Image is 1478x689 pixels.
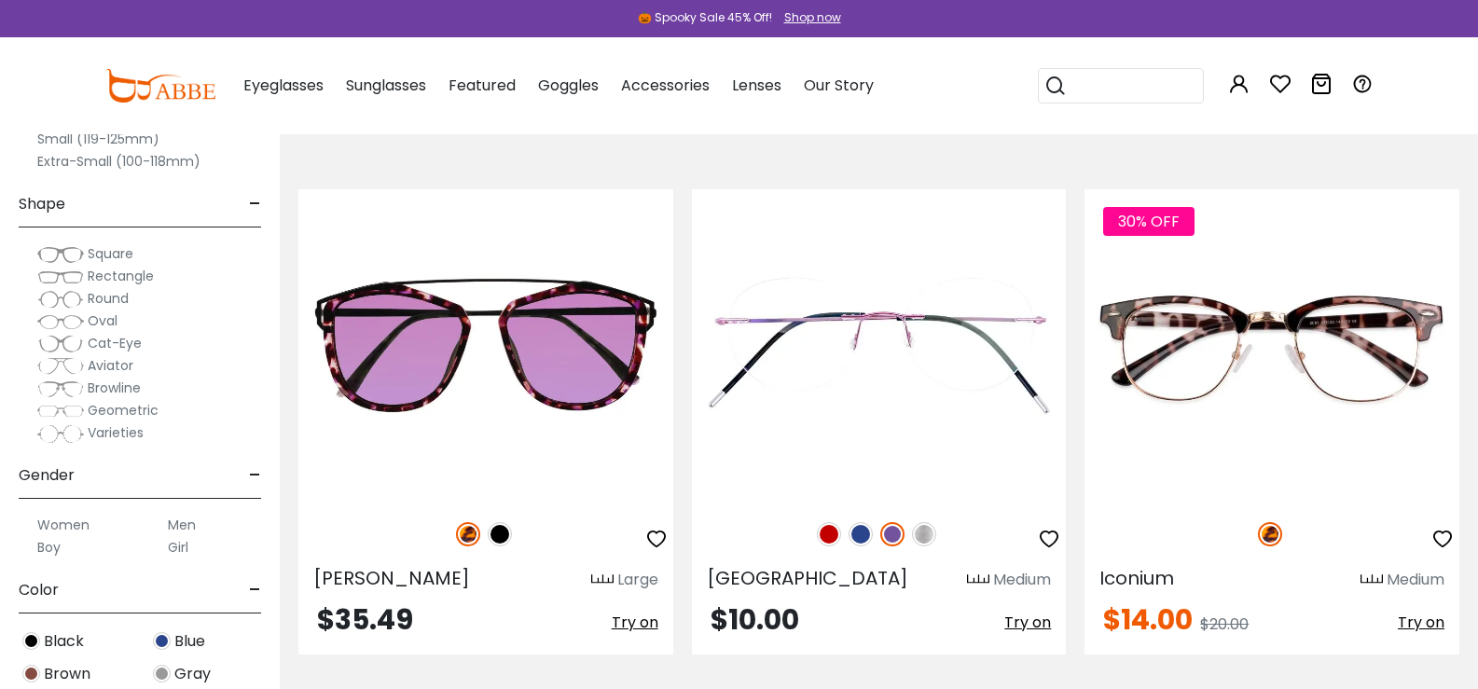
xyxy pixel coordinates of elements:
img: Leopard Harper - Combination,Metal,TR ,Universal Bridge Fit [298,189,673,502]
span: Eyeglasses [243,75,324,96]
span: Lenses [732,75,781,96]
span: $14.00 [1103,599,1193,640]
span: [GEOGRAPHIC_DATA] [707,565,908,591]
img: Black [488,522,512,546]
img: size ruler [967,573,989,587]
div: Shop now [784,9,841,26]
span: [PERSON_NAME] [313,565,470,591]
span: - [249,568,261,613]
img: Leopard [1258,522,1282,546]
img: Leopard Iconium - Combination,Metal,Plastic ,Adjust Nose Pads [1084,189,1459,502]
button: Try on [612,606,658,640]
img: Brown [22,665,40,682]
button: Try on [1398,606,1444,640]
label: Extra-Small (100-118mm) [37,150,200,172]
img: Square.png [37,245,84,264]
span: Accessories [621,75,710,96]
span: - [249,182,261,227]
img: Round.png [37,290,84,309]
img: Blue [153,632,171,650]
img: Browline.png [37,379,84,398]
span: Aviator [88,356,133,375]
img: size ruler [591,573,614,587]
span: Try on [1398,612,1444,633]
img: Leopard [456,522,480,546]
img: Silver [912,522,936,546]
span: 30% OFF [1103,207,1195,236]
img: abbeglasses.com [105,69,215,103]
span: Brown [44,663,90,685]
button: Try on [1004,606,1051,640]
a: Shop now [775,9,841,25]
span: Goggles [538,75,599,96]
img: Geometric.png [37,402,84,420]
span: Browline [88,379,141,397]
div: Medium [993,569,1051,591]
span: Round [88,289,129,308]
img: Blue [849,522,873,546]
div: Large [617,569,658,591]
span: Rectangle [88,267,154,285]
span: Geometric [88,401,159,420]
span: Try on [612,612,658,633]
img: Oval.png [37,312,84,331]
span: $10.00 [711,599,799,640]
span: - [249,453,261,498]
img: Aviator.png [37,357,84,376]
img: Purple Terrace Park - Metal ,Adjust Nose Pads [692,189,1067,502]
div: Medium [1387,569,1444,591]
label: Small (119-125mm) [37,128,159,150]
span: Color [19,568,59,613]
label: Women [37,514,90,536]
span: Blue [174,630,205,653]
div: 🎃 Spooky Sale 45% Off! [638,9,772,26]
label: Boy [37,536,61,558]
label: Girl [168,536,188,558]
span: Cat-Eye [88,334,142,352]
label: Men [168,514,196,536]
span: $20.00 [1200,613,1249,635]
span: Gray [174,663,211,685]
span: Sunglasses [346,75,426,96]
span: Featured [449,75,516,96]
img: Varieties.png [37,424,84,444]
span: Try on [1004,612,1051,633]
span: Oval [88,311,117,330]
img: Purple [880,522,905,546]
span: Gender [19,453,75,498]
span: Our Story [804,75,874,96]
span: Square [88,244,133,263]
img: Red [817,522,841,546]
span: Shape [19,182,65,227]
span: $35.49 [317,599,413,640]
img: Rectangle.png [37,268,84,286]
img: Black [22,632,40,650]
span: Varieties [88,423,144,442]
img: Cat-Eye.png [37,335,84,353]
span: Black [44,630,84,653]
img: size ruler [1361,573,1383,587]
span: Iconium [1099,565,1174,591]
img: Gray [153,665,171,682]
